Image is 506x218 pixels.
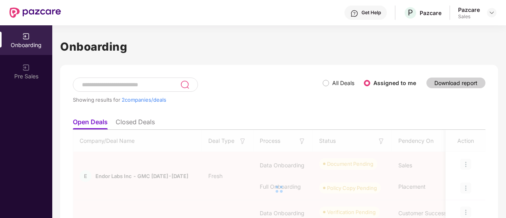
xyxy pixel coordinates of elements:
[426,78,485,88] button: Download report
[10,8,61,18] img: New Pazcare Logo
[22,64,30,72] img: svg+xml;base64,PHN2ZyB3aWR0aD0iMjAiIGhlaWdodD0iMjAiIHZpZXdCb3g9IjAgMCAyMCAyMCIgZmlsbD0ibm9uZSIgeG...
[458,6,480,13] div: Pazcare
[350,9,358,17] img: svg+xml;base64,PHN2ZyBpZD0iSGVscC0zMngzMiIgeG1sbnM9Imh0dHA6Ly93d3cudzMub3JnLzIwMDAvc3ZnIiB3aWR0aD...
[122,97,166,103] span: 2 companies/deals
[22,32,30,40] img: svg+xml;base64,PHN2ZyB3aWR0aD0iMjAiIGhlaWdodD0iMjAiIHZpZXdCb3g9IjAgMCAyMCAyMCIgZmlsbD0ibm9uZSIgeG...
[489,9,495,16] img: svg+xml;base64,PHN2ZyBpZD0iRHJvcGRvd24tMzJ4MzIiIHhtbG5zPSJodHRwOi8vd3d3LnczLm9yZy8yMDAwL3N2ZyIgd2...
[60,38,498,55] h1: Onboarding
[73,97,323,103] div: Showing results for
[116,118,155,129] li: Closed Deals
[420,9,441,17] div: Pazcare
[361,9,381,16] div: Get Help
[73,118,108,129] li: Open Deals
[332,80,354,86] label: All Deals
[408,8,413,17] span: P
[373,80,416,86] label: Assigned to me
[458,13,480,20] div: Sales
[180,80,189,89] img: svg+xml;base64,PHN2ZyB3aWR0aD0iMjQiIGhlaWdodD0iMjUiIHZpZXdCb3g9IjAgMCAyNCAyNSIgZmlsbD0ibm9uZSIgeG...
